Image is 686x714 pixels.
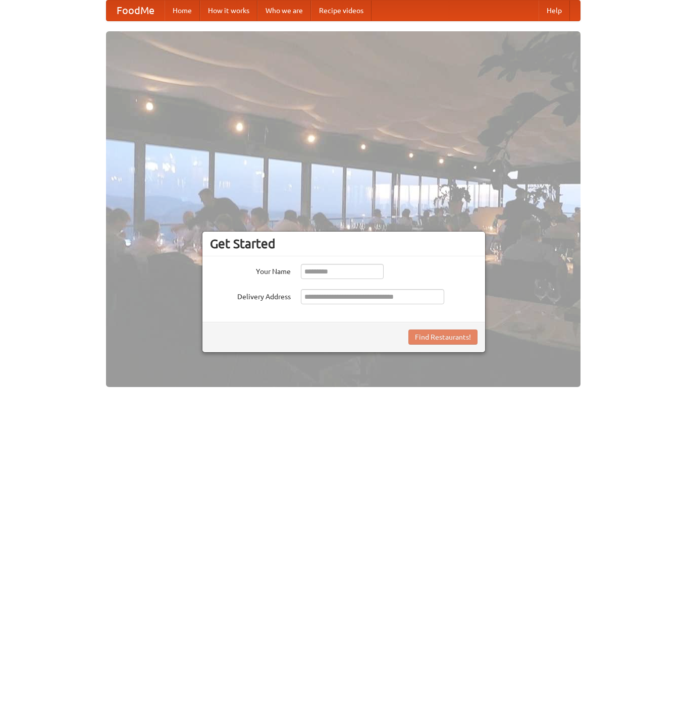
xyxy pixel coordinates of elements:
[311,1,372,21] a: Recipe videos
[210,236,478,251] h3: Get Started
[210,264,291,277] label: Your Name
[107,1,165,21] a: FoodMe
[408,329,478,345] button: Find Restaurants!
[539,1,570,21] a: Help
[257,1,311,21] a: Who we are
[200,1,257,21] a: How it works
[165,1,200,21] a: Home
[210,289,291,302] label: Delivery Address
